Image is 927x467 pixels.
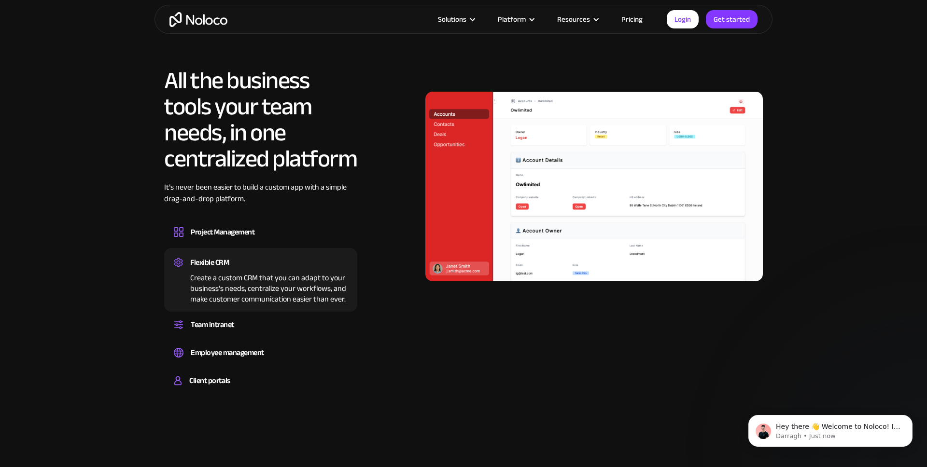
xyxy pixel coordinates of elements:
div: Platform [498,13,526,26]
div: It’s never been easier to build a custom app with a simple drag-and-drop platform. [164,181,357,219]
div: Resources [557,13,590,26]
div: Flexible CRM [190,255,229,270]
div: Create a custom CRM that you can adapt to your business’s needs, centralize your workflows, and m... [174,270,348,304]
div: Platform [486,13,545,26]
div: Build a secure, fully-branded, and personalized client portal that lets your customers self-serve. [174,388,348,391]
div: Project Management [191,225,254,239]
iframe: Intercom notifications message [734,395,927,462]
div: Employee management [191,345,264,360]
div: Design custom project management tools to speed up workflows, track progress, and optimize your t... [174,239,348,242]
div: Solutions [426,13,486,26]
h2: All the business tools your team needs, in one centralized platform [164,68,357,172]
a: home [169,12,227,27]
div: Easily manage employee information, track performance, and handle HR tasks from a single platform. [174,360,348,363]
a: Pricing [609,13,655,26]
a: Login [667,10,699,28]
div: Client portals [189,373,230,388]
div: Set up a central space for your team to collaborate, share information, and stay up to date on co... [174,332,348,335]
div: Team intranet [191,317,234,332]
div: Resources [545,13,609,26]
a: Get started [706,10,758,28]
div: Solutions [438,13,466,26]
